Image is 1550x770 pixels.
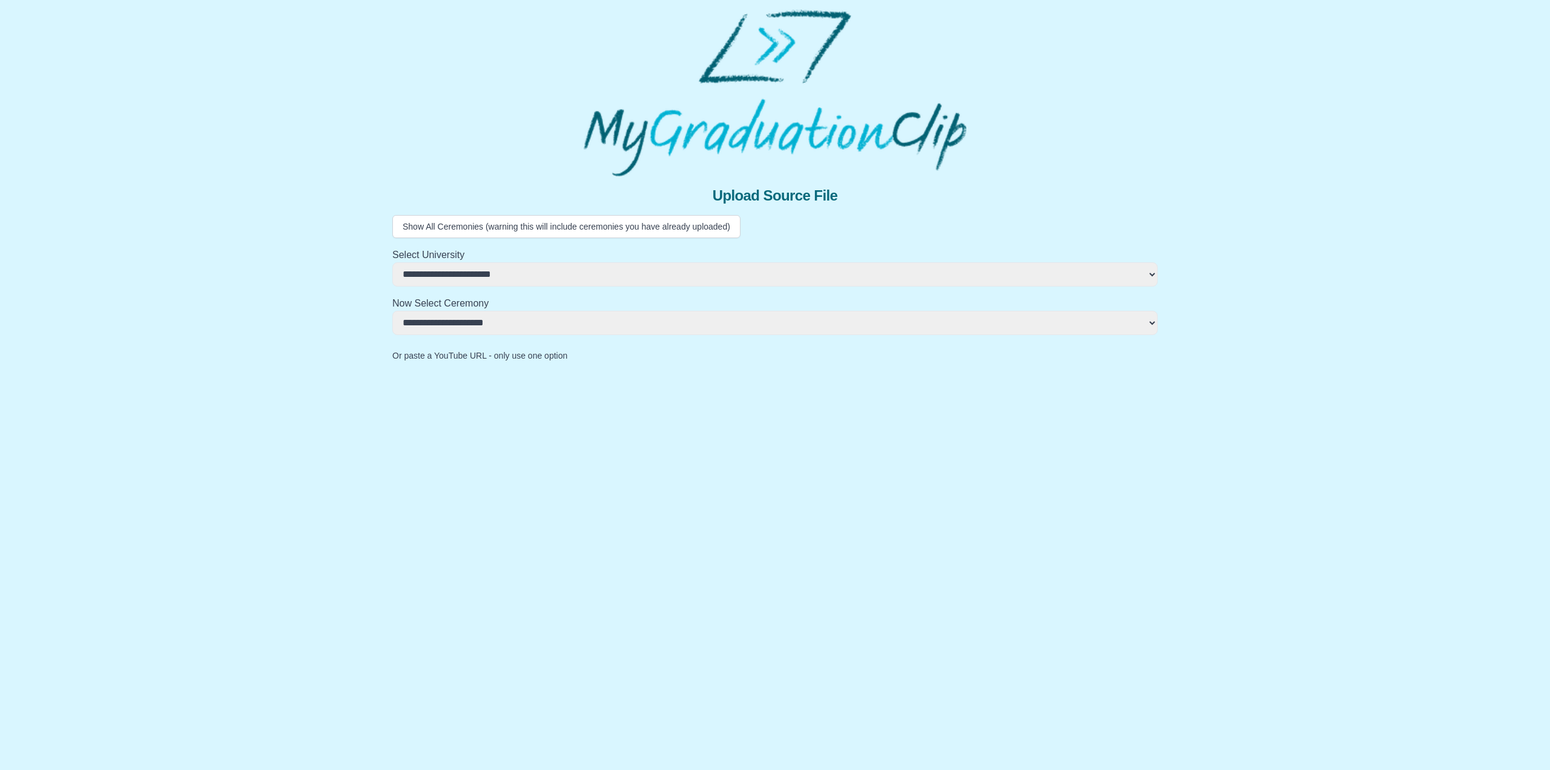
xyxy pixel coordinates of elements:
[392,248,1158,262] h2: Select University
[392,296,1158,311] h2: Now Select Ceremony
[584,10,966,176] img: MyGraduationClip
[392,215,740,238] button: Show All Ceremonies (warning this will include ceremonies you have already uploaded)
[392,350,1158,362] p: Or paste a YouTube URL - only use one option
[713,186,838,205] span: Upload Source File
